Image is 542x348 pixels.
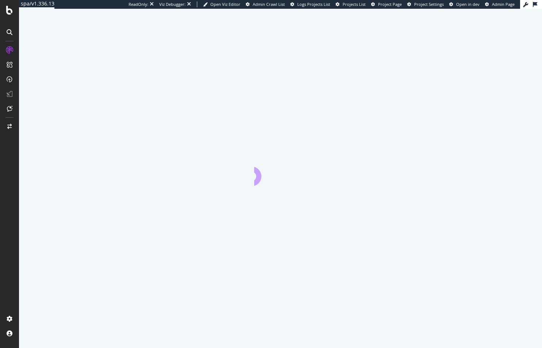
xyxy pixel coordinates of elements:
span: Projects List [343,1,366,7]
a: Open Viz Editor [203,1,240,7]
a: Open in dev [449,1,480,7]
span: Open Viz Editor [210,1,240,7]
a: Admin Crawl List [246,1,285,7]
span: Admin Crawl List [253,1,285,7]
a: Project Settings [407,1,444,7]
span: Admin Page [492,1,515,7]
span: Logs Projects List [297,1,330,7]
a: Projects List [336,1,366,7]
span: Project Page [378,1,402,7]
span: Project Settings [414,1,444,7]
a: Admin Page [485,1,515,7]
a: Project Page [371,1,402,7]
div: animation [254,159,307,186]
span: Open in dev [456,1,480,7]
div: ReadOnly: [129,1,148,7]
a: Logs Projects List [290,1,330,7]
div: Viz Debugger: [159,1,186,7]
